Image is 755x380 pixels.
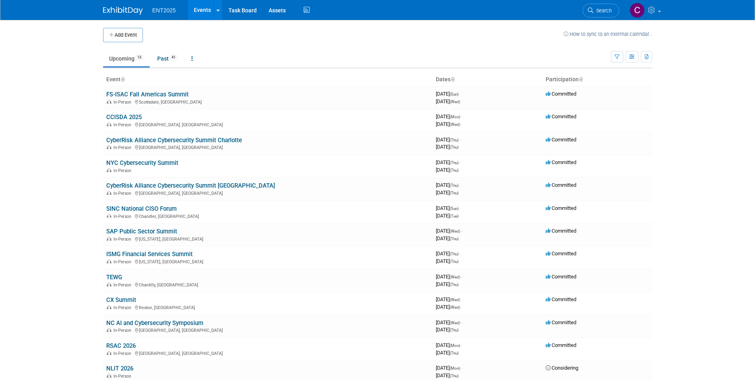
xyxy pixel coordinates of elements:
[436,274,462,280] span: [DATE]
[460,159,461,165] span: -
[107,282,111,286] img: In-Person Event
[106,350,429,356] div: [GEOGRAPHIC_DATA], [GEOGRAPHIC_DATA]
[107,122,111,126] img: In-Person Event
[107,328,111,332] img: In-Person Event
[546,274,576,280] span: Committed
[546,319,576,325] span: Committed
[450,92,458,96] span: (Sun)
[113,351,134,356] span: In-Person
[461,342,462,348] span: -
[450,366,460,370] span: (Mon)
[450,275,460,279] span: (Wed)
[461,319,462,325] span: -
[113,191,134,196] span: In-Person
[436,304,460,310] span: [DATE]
[436,167,458,173] span: [DATE]
[436,98,460,104] span: [DATE]
[450,206,458,211] span: (Sun)
[436,137,461,143] span: [DATE]
[151,51,184,66] a: Past41
[461,228,462,234] span: -
[106,235,429,242] div: [US_STATE], [GEOGRAPHIC_DATA]
[546,91,576,97] span: Committed
[436,190,458,196] span: [DATE]
[436,327,458,333] span: [DATE]
[579,76,583,82] a: Sort by Participation Type
[450,145,458,149] span: (Thu)
[546,182,576,188] span: Committed
[461,296,462,302] span: -
[113,305,134,310] span: In-Person
[546,114,576,119] span: Committed
[546,205,576,211] span: Committed
[450,252,458,256] span: (Thu)
[103,51,150,66] a: Upcoming13
[106,205,177,212] a: SINC National CISO Forum
[460,251,461,257] span: -
[107,145,111,149] img: In-Person Event
[436,228,462,234] span: [DATE]
[450,115,460,119] span: (Mon)
[460,137,461,143] span: -
[450,343,460,348] span: (Mon)
[564,31,652,37] a: How to sync to an external calendar...
[113,145,134,150] span: In-Person
[436,342,462,348] span: [DATE]
[106,365,133,372] a: NLIT 2026
[152,7,176,14] span: ENT2025
[436,91,461,97] span: [DATE]
[107,168,111,172] img: In-Person Event
[436,121,460,127] span: [DATE]
[450,282,458,287] span: (Thu)
[107,259,111,263] img: In-Person Event
[436,114,462,119] span: [DATE]
[106,228,177,235] a: SAP Public Sector Summit
[107,374,111,378] img: In-Person Event
[121,76,125,82] a: Sort by Event Name
[546,342,576,348] span: Committed
[106,137,242,144] a: CyberRisk Alliance Cybersecurity Summit Charlotte
[107,351,111,355] img: In-Person Event
[436,350,458,356] span: [DATE]
[546,365,578,371] span: Considering
[106,304,429,310] div: Reston, [GEOGRAPHIC_DATA]
[450,259,458,264] span: (Thu)
[106,281,429,288] div: Chantilly, [GEOGRAPHIC_DATA]
[106,144,429,150] div: [GEOGRAPHIC_DATA], [GEOGRAPHIC_DATA]
[106,213,429,219] div: Chandler, [GEOGRAPHIC_DATA]
[106,190,429,196] div: [GEOGRAPHIC_DATA], [GEOGRAPHIC_DATA]
[106,342,136,349] a: RSAC 2026
[169,55,178,61] span: 41
[546,251,576,257] span: Committed
[433,73,542,86] th: Dates
[436,251,461,257] span: [DATE]
[450,298,460,302] span: (Wed)
[546,228,576,234] span: Committed
[107,237,111,241] img: In-Person Event
[450,214,458,218] span: (Tue)
[436,205,461,211] span: [DATE]
[113,237,134,242] span: In-Person
[436,144,458,150] span: [DATE]
[107,100,111,104] img: In-Person Event
[113,168,134,173] span: In-Person
[583,4,619,18] a: Search
[106,319,203,327] a: NC AI and Cybersecurity Symposium
[106,296,136,304] a: CX Summit
[436,372,458,378] span: [DATE]
[106,114,142,121] a: CCISDA 2025
[450,138,458,142] span: (Thu)
[113,100,134,105] span: In-Person
[436,319,462,325] span: [DATE]
[461,365,462,371] span: -
[450,321,460,325] span: (Wed)
[106,251,193,258] a: ISMG Financial Services Summit
[436,296,462,302] span: [DATE]
[450,374,458,378] span: (Thu)
[106,91,189,98] a: FS-ISAC Fall Americas Summit
[107,191,111,195] img: In-Person Event
[106,274,122,281] a: TEWG
[436,213,458,219] span: [DATE]
[450,100,460,104] span: (Wed)
[106,159,178,166] a: NYC Cybersecurity Summit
